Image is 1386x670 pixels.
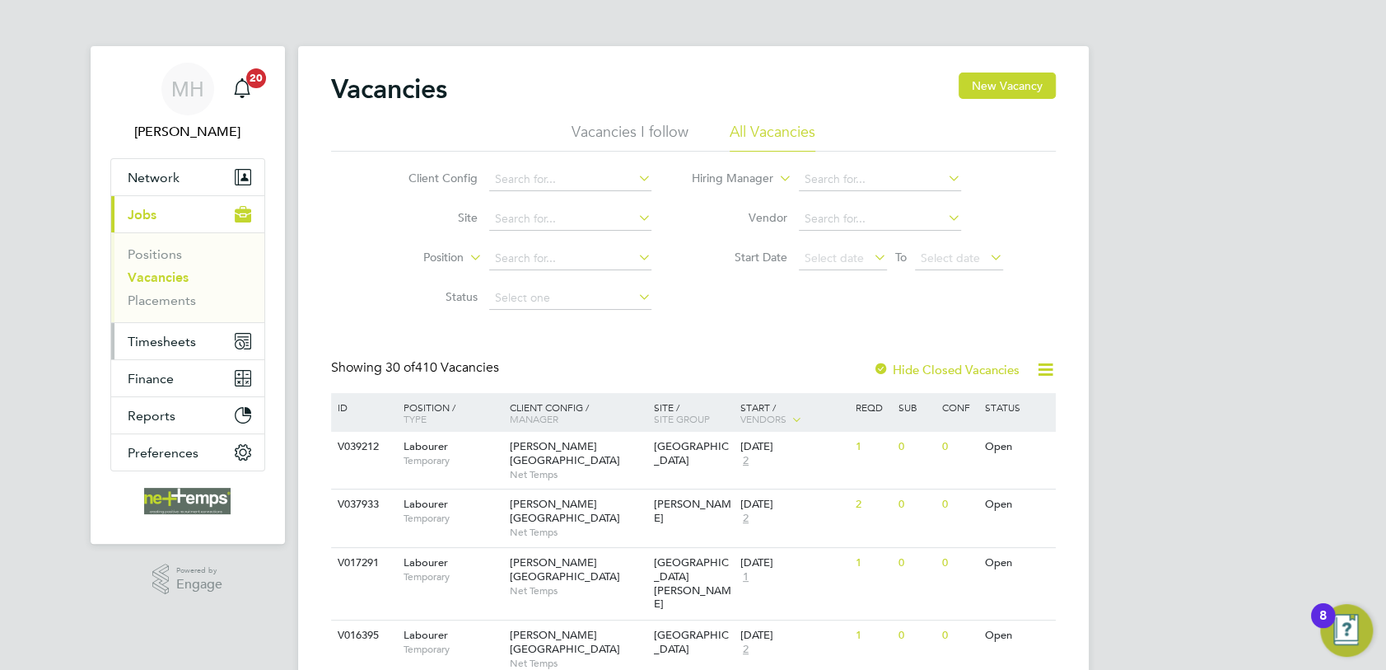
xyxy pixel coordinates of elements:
span: Finance [128,371,174,387]
span: Labourer [403,497,447,511]
div: Open [981,621,1052,651]
span: Temporary [403,454,502,467]
a: MH[PERSON_NAME] [110,63,265,142]
div: Sub [894,393,937,421]
input: Search for... [799,168,961,191]
span: Network [128,170,180,185]
span: [PERSON_NAME][GEOGRAPHIC_DATA] [510,555,620,583]
span: [GEOGRAPHIC_DATA] [654,628,729,656]
span: 30 of [385,359,415,376]
label: Start Date [693,250,787,265]
span: 2 [740,643,751,657]
div: 0 [938,621,981,651]
a: Placements [128,293,196,308]
div: 2 [852,490,894,520]
div: Open [981,490,1052,520]
input: Search for... [799,208,961,231]
input: Search for... [489,208,651,231]
span: Type [403,412,426,425]
div: V037933 [334,490,391,520]
div: Reqd [852,393,894,421]
h2: Vacancies [331,73,447,105]
label: Hiring Manager [679,171,773,187]
li: Vacancies I follow [572,122,688,152]
li: All Vacancies [730,122,815,152]
span: Net Temps [510,468,646,481]
div: 0 [938,490,981,520]
div: Showing [331,359,502,377]
div: [DATE] [740,498,847,512]
span: Select date [805,251,864,265]
button: New Vacancy [959,73,1056,99]
div: Start / [736,393,852,434]
label: Hide Closed Vacancies [873,362,1020,377]
input: Select one [489,287,651,310]
span: Select date [921,251,980,265]
span: MH [171,78,204,100]
span: Manager [510,412,558,425]
button: Reports [111,397,264,433]
div: Site / [650,393,736,433]
label: Vendor [693,210,787,225]
span: Preferences [128,445,198,461]
input: Search for... [489,247,651,270]
div: 8 [1319,616,1327,637]
span: [PERSON_NAME][GEOGRAPHIC_DATA] [510,497,620,525]
div: Conf [938,393,981,421]
button: Open Resource Center, 8 new notifications [1320,604,1373,657]
div: 0 [894,490,937,520]
span: Temporary [403,570,502,583]
div: 1 [852,621,894,651]
a: 20 [226,63,259,115]
a: Powered byEngage [152,564,222,595]
div: 0 [894,621,937,651]
span: 20 [246,68,266,88]
span: Jobs [128,207,156,223]
label: Position [369,250,464,266]
span: To [890,246,912,268]
span: Engage [176,578,222,592]
label: Status [383,289,478,304]
div: 0 [938,432,981,462]
div: V016395 [334,621,391,651]
span: 2 [740,454,751,468]
a: Go to home page [110,488,265,514]
div: 0 [894,548,937,579]
span: Michael Hallam [110,122,265,142]
div: V017291 [334,548,391,579]
div: Position / [390,393,506,433]
span: Net Temps [510,584,646,597]
span: Temporary [403,643,502,656]
span: 1 [740,570,751,584]
span: Net Temps [510,657,646,670]
div: [DATE] [740,440,847,454]
button: Preferences [111,434,264,471]
div: Open [981,548,1052,579]
button: Jobs [111,196,264,232]
input: Search for... [489,168,651,191]
label: Client Config [383,171,478,185]
span: [PERSON_NAME][GEOGRAPHIC_DATA] [510,439,620,467]
span: Reports [128,408,175,424]
span: [GEOGRAPHIC_DATA] [654,439,729,467]
span: Powered by [176,564,222,578]
div: 1 [852,432,894,462]
div: Open [981,432,1052,462]
div: [DATE] [740,629,847,643]
div: Client Config / [506,393,650,433]
span: Labourer [403,439,447,453]
button: Finance [111,360,264,396]
span: 2 [740,512,751,526]
span: [PERSON_NAME] [654,497,731,525]
span: Timesheets [128,334,196,349]
span: Site Group [654,412,710,425]
div: Status [981,393,1052,421]
label: Site [383,210,478,225]
button: Timesheets [111,323,264,359]
span: Temporary [403,512,502,525]
span: [GEOGRAPHIC_DATA][PERSON_NAME] [654,555,731,611]
button: Network [111,159,264,195]
div: ID [334,393,391,421]
img: net-temps-logo-retina.png [144,488,231,514]
div: 0 [894,432,937,462]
